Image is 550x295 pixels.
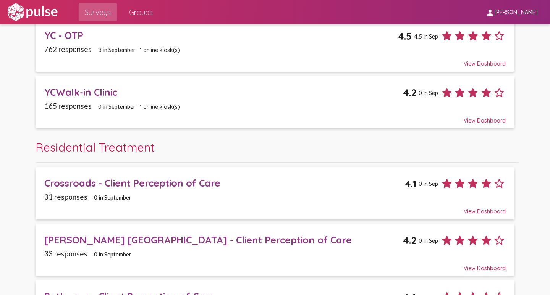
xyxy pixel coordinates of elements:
div: YCWalk-in Clinic [44,86,403,98]
mat-icon: person [485,8,495,17]
span: 4.2 [403,234,416,246]
span: Surveys [85,5,111,19]
div: [PERSON_NAME] [GEOGRAPHIC_DATA] - Client Perception of Care [44,234,403,246]
span: 0 in Sep [419,180,438,187]
span: Groups [129,5,153,19]
span: 0 in Sep [419,89,438,96]
div: YC - OTP [44,29,398,41]
span: 762 responses [44,45,92,53]
span: 1 online kiosk(s) [140,47,180,53]
span: 0 in September [98,103,136,110]
span: 33 responses [44,249,87,258]
span: 0 in September [94,194,131,201]
span: 4.1 [405,178,416,190]
span: 0 in September [94,251,131,258]
div: View Dashboard [44,258,506,272]
a: Groups [123,3,159,21]
span: 165 responses [44,102,92,110]
span: 3 in September [98,46,136,53]
span: Residential Treatment [36,140,155,155]
span: 0 in Sep [419,237,438,244]
span: 4.5 in Sep [414,33,438,40]
div: View Dashboard [44,53,506,67]
a: YCWalk-in Clinic4.20 in Sep165 responses0 in September1 online kiosk(s)View Dashboard [36,76,514,128]
a: Crossroads - Client Perception of Care4.10 in Sep31 responses0 in SeptemberView Dashboard [36,167,514,219]
div: View Dashboard [44,110,506,124]
span: [PERSON_NAME] [495,9,538,16]
button: [PERSON_NAME] [479,5,544,19]
span: 31 responses [44,192,87,201]
a: [PERSON_NAME] [GEOGRAPHIC_DATA] - Client Perception of Care4.20 in Sep33 responses0 in SeptemberV... [36,224,514,276]
div: Crossroads - Client Perception of Care [44,177,405,189]
div: View Dashboard [44,201,506,215]
a: Surveys [79,3,117,21]
a: YC - OTP4.54.5 in Sep762 responses3 in September1 online kiosk(s)View Dashboard [36,19,514,72]
span: 4.2 [403,87,416,98]
span: 1 online kiosk(s) [140,103,180,110]
img: white-logo.svg [6,3,59,22]
span: 4.5 [398,30,412,42]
